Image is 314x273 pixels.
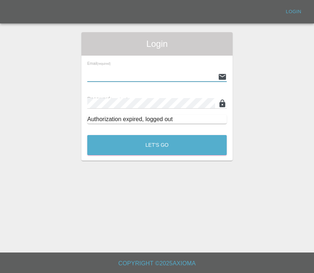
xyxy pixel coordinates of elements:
button: Let's Go [87,135,227,155]
small: (required) [97,62,111,66]
span: Login [87,38,227,50]
span: Email [87,61,111,66]
h6: Copyright © 2025 Axioma [6,258,308,269]
a: Login [282,6,305,18]
span: Password [87,96,128,102]
small: (required) [110,97,129,101]
div: Authorization expired, logged out [87,115,227,124]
